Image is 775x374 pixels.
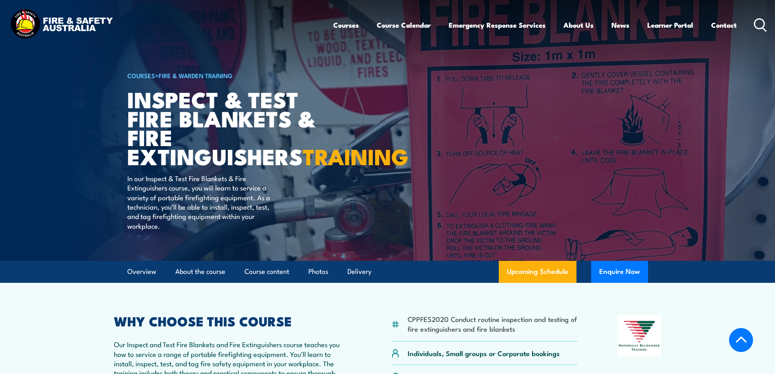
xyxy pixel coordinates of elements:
button: Enquire Now [591,261,648,283]
a: Photos [308,261,328,282]
h2: WHY CHOOSE THIS COURSE [114,315,351,326]
a: About the course [175,261,225,282]
a: COURSES [127,71,155,80]
strong: TRAINING [303,139,408,173]
a: Course content [245,261,289,282]
a: Fire & Warden Training [159,71,233,80]
p: Individuals, Small groups or Corporate bookings [408,348,560,358]
a: Contact [711,14,737,36]
a: Overview [127,261,156,282]
a: About Us [563,14,594,36]
h1: Inspect & Test Fire Blankets & Fire Extinguishers [127,90,328,166]
a: Delivery [347,261,371,282]
a: Upcoming Schedule [499,261,576,283]
img: Nationally Recognised Training logo. [618,315,661,357]
li: CPPFES2020 Conduct routine inspection and testing of fire extinguishers and fire blankets [408,314,578,333]
p: In our Inspect & Test Fire Blankets & Fire Extinguishers course, you will learn to service a vari... [127,173,276,230]
h6: > [127,70,328,80]
a: Emergency Response Services [449,14,546,36]
a: News [611,14,629,36]
a: Courses [333,14,359,36]
a: Learner Portal [647,14,693,36]
a: Course Calendar [377,14,431,36]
